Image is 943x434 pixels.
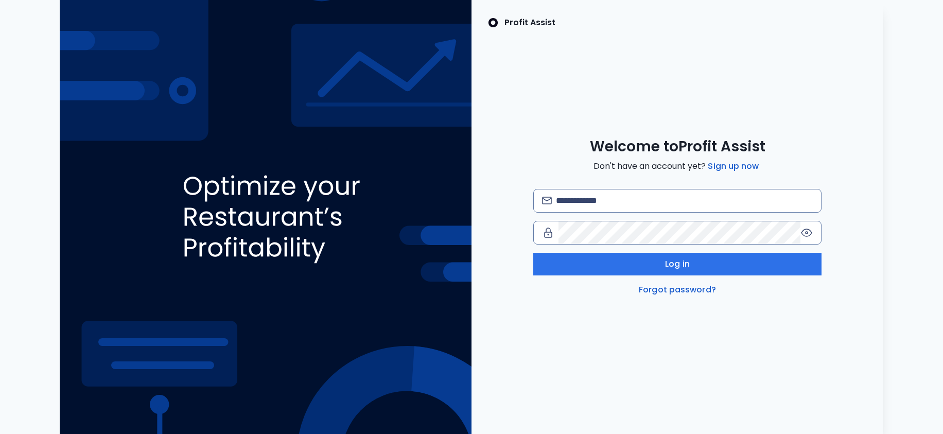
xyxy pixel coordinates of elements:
span: Don't have an account yet? [593,160,761,172]
span: Log in [665,258,690,270]
img: email [542,197,552,204]
a: Sign up now [706,160,761,172]
a: Forgot password? [637,284,718,296]
span: Welcome to Profit Assist [590,137,765,156]
p: Profit Assist [504,16,555,29]
button: Log in [533,253,822,275]
img: SpotOn Logo [488,16,498,29]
